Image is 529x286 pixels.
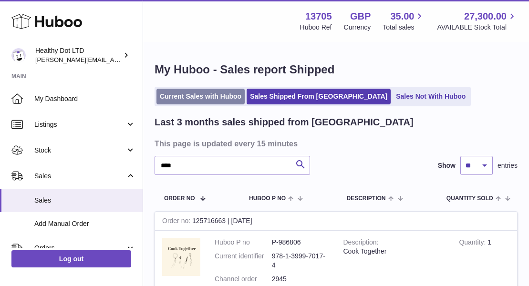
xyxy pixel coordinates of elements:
span: Total sales [383,23,425,32]
div: Currency [344,23,371,32]
span: Sales [34,196,135,205]
span: Quantity Sold [446,195,493,202]
label: Show [438,161,456,170]
dd: P-986806 [272,238,329,247]
span: My Dashboard [34,94,135,103]
div: Huboo Ref [300,23,332,32]
span: Add Manual Order [34,219,135,228]
a: Current Sales with Huboo [156,89,245,104]
span: Order No [164,195,195,202]
span: entries [498,161,518,170]
div: 125716663 | [DATE] [155,212,517,231]
dd: 2945 [272,275,329,284]
span: Description [346,195,385,202]
a: Log out [11,250,131,267]
span: [PERSON_NAME][EMAIL_ADDRESS][DOMAIN_NAME] [35,56,191,63]
span: AVAILABLE Stock Total [437,23,518,32]
span: 35.00 [390,10,414,23]
dt: Huboo P no [215,238,272,247]
h3: This page is updated every 15 minutes [155,138,515,149]
span: 27,300.00 [464,10,507,23]
a: Sales Shipped From [GEOGRAPHIC_DATA] [247,89,391,104]
strong: GBP [350,10,371,23]
span: Stock [34,146,125,155]
a: 35.00 Total sales [383,10,425,32]
strong: 13705 [305,10,332,23]
span: Sales [34,172,125,181]
div: Healthy Dot LTD [35,46,121,64]
strong: Description [343,238,379,248]
dt: Channel order [215,275,272,284]
span: Orders [34,244,125,253]
h1: My Huboo - Sales report Shipped [155,62,518,77]
dd: 978-1-3999-7017-4 [272,252,329,270]
strong: Order no [162,217,192,227]
h2: Last 3 months sales shipped from [GEOGRAPHIC_DATA] [155,116,414,129]
a: 27,300.00 AVAILABLE Stock Total [437,10,518,32]
img: Dorothy@healthydot.com [11,48,26,62]
a: Sales Not With Huboo [393,89,469,104]
span: Listings [34,120,125,129]
img: 1716545230.png [162,238,200,276]
div: Cook Together [343,247,445,256]
dt: Current identifier [215,252,272,270]
strong: Quantity [459,238,488,248]
span: Huboo P no [249,195,286,202]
